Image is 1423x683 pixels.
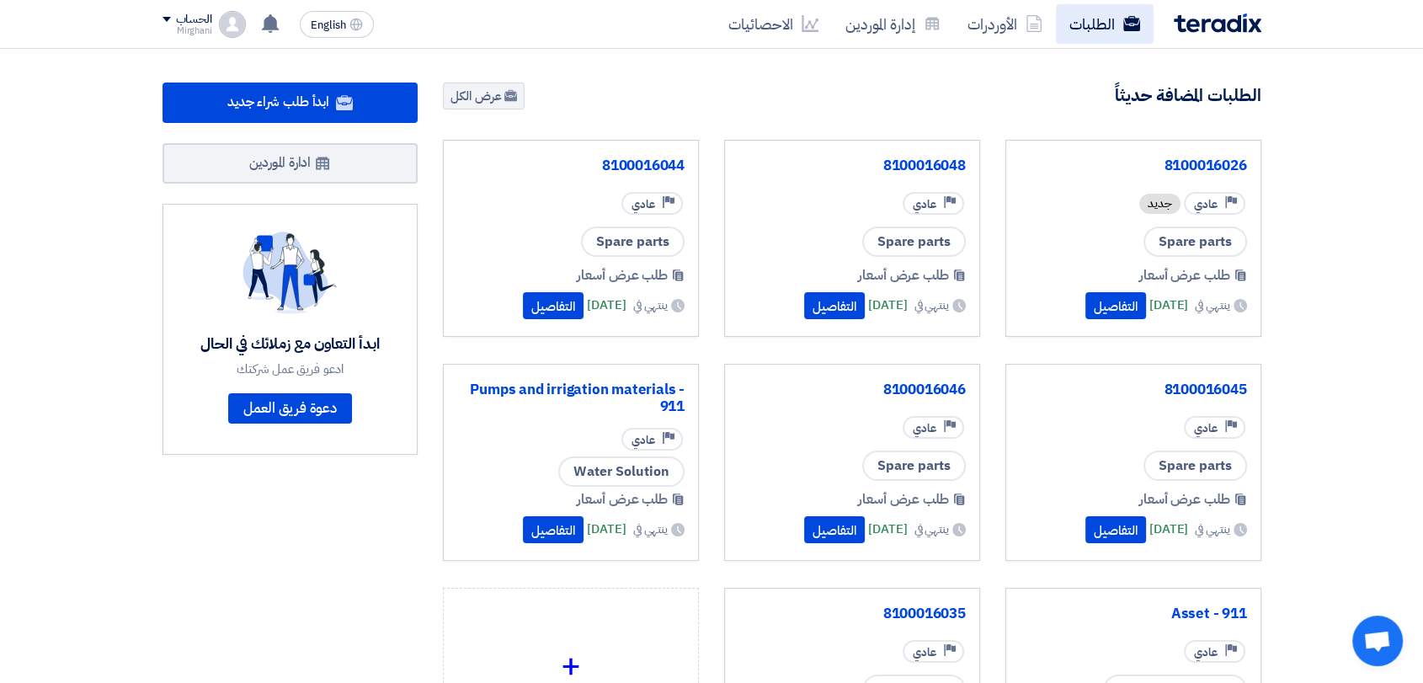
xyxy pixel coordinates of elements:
a: 8100016026 [1020,157,1247,174]
a: دعوة فريق العمل [228,393,353,424]
a: ادارة الموردين [163,143,418,184]
a: Asset - 911 [1020,606,1247,622]
span: عادي [913,644,936,660]
span: عادي [632,432,655,448]
span: طلب عرض أسعار [858,489,949,510]
span: طلب عرض أسعار [1139,489,1230,510]
a: عرض الكل [443,83,525,109]
a: 8100016035 [738,606,966,622]
span: ينتهي في [633,296,668,314]
a: الطلبات [1056,4,1154,44]
span: عادي [632,196,655,212]
button: التفاصيل [523,292,584,319]
span: Spare parts [1143,451,1247,481]
span: Spare parts [862,227,966,257]
div: Open chat [1352,616,1403,666]
div: جديد [1139,194,1181,214]
span: ابدأ طلب شراء جديد [227,92,329,112]
img: profile_test.png [219,11,246,38]
div: ابدأ التعاون مع زملائك في الحال [200,334,379,354]
span: Water Solution [558,456,685,487]
span: ينتهي في [1195,520,1229,538]
span: عادي [913,420,936,436]
div: Mirghani [163,26,212,35]
span: [DATE] [587,520,626,539]
div: الحساب [176,13,212,27]
span: ينتهي في [633,520,668,538]
a: الاحصائيات [715,4,832,44]
span: عادي [1194,196,1218,212]
button: التفاصيل [523,516,584,543]
span: [DATE] [587,296,626,315]
span: ينتهي في [1195,296,1229,314]
span: طلب عرض أسعار [858,265,949,285]
a: 8100016048 [738,157,966,174]
span: ينتهي في [914,520,948,538]
h4: الطلبات المضافة حديثاً [1115,84,1261,106]
button: التفاصيل [1085,292,1146,319]
button: English [300,11,374,38]
div: ادعو فريق عمل شركتك [200,361,379,376]
span: Spare parts [862,451,966,481]
span: [DATE] [1149,520,1188,539]
span: عادي [1194,644,1218,660]
a: الأوردرات [954,4,1056,44]
span: طلب عرض أسعار [577,265,668,285]
a: 8100016046 [738,382,966,398]
span: عادي [913,196,936,212]
a: 8100016045 [1020,382,1247,398]
button: التفاصيل [1085,516,1146,543]
span: Spare parts [1143,227,1247,257]
a: Pumps and irrigation materials - 911 [457,382,685,415]
span: طلب عرض أسعار [577,489,668,510]
span: طلب عرض أسعار [1139,265,1230,285]
span: English [311,19,346,31]
a: 8100016044 [457,157,685,174]
button: التفاصيل [804,516,865,543]
span: Spare parts [581,227,685,257]
img: invite_your_team.svg [242,232,337,314]
span: [DATE] [868,520,907,539]
button: التفاصيل [804,292,865,319]
span: [DATE] [868,296,907,315]
a: إدارة الموردين [832,4,954,44]
span: [DATE] [1149,296,1188,315]
img: Teradix logo [1174,13,1261,33]
span: ينتهي في [914,296,948,314]
span: عادي [1194,420,1218,436]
